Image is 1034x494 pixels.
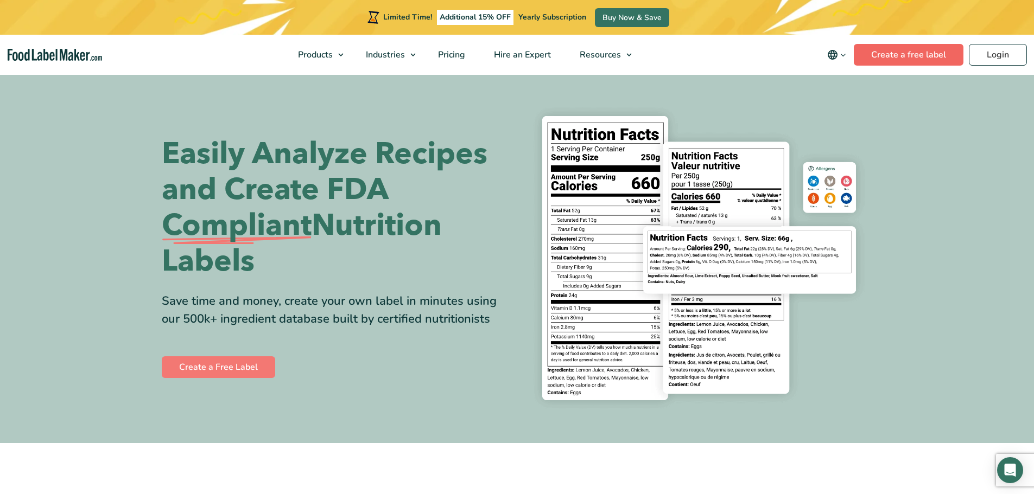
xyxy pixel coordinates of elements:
span: Pricing [435,49,466,61]
a: Industries [352,35,421,75]
span: Limited Time! [383,12,432,22]
span: Additional 15% OFF [437,10,513,25]
a: Create a free label [854,44,963,66]
span: Products [295,49,334,61]
span: Yearly Subscription [518,12,586,22]
div: Open Intercom Messenger [997,457,1023,483]
a: Pricing [424,35,477,75]
a: Login [969,44,1027,66]
a: Products [284,35,349,75]
span: Resources [576,49,622,61]
h1: Easily Analyze Recipes and Create FDA Nutrition Labels [162,136,509,279]
a: Create a Free Label [162,356,275,378]
a: Hire an Expert [480,35,563,75]
span: Hire an Expert [491,49,552,61]
span: Compliant [162,208,312,243]
span: Industries [363,49,406,61]
a: Resources [566,35,637,75]
div: Save time and money, create your own label in minutes using our 500k+ ingredient database built b... [162,292,509,328]
a: Buy Now & Save [595,8,669,27]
